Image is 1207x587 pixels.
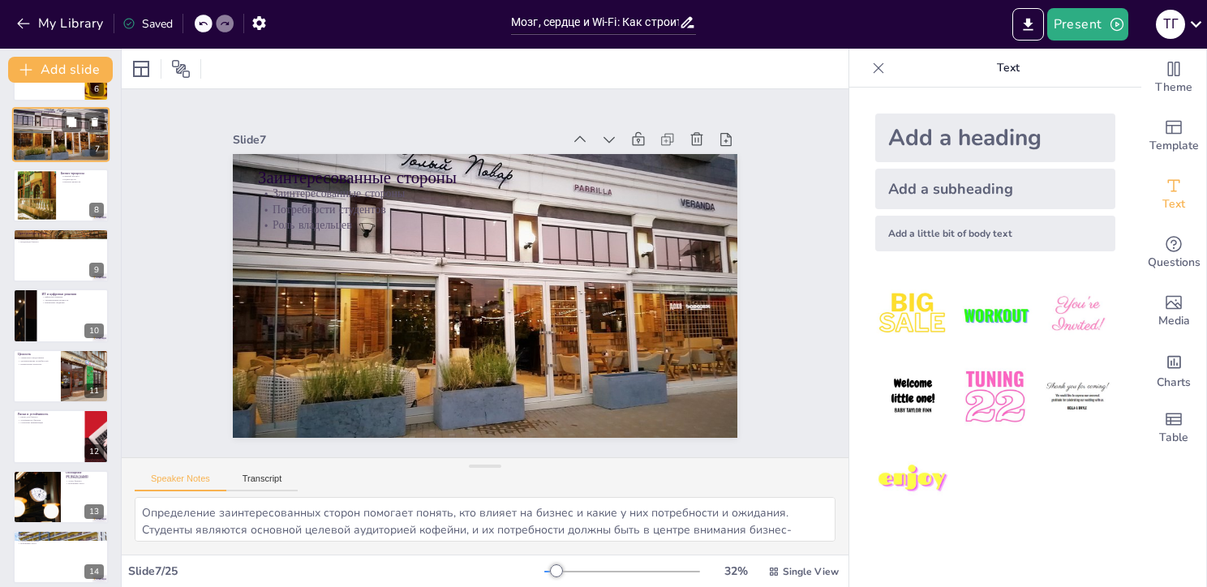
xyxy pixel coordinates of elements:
p: Цепочка ценности [61,180,104,183]
button: Duplicate Slide [62,113,81,132]
span: Position [171,59,191,79]
div: 14 [84,564,104,579]
img: 4.jpeg [875,359,951,435]
p: Автоматизация процессов [41,298,104,301]
p: Обобщение [PERSON_NAME] [66,470,104,479]
div: 9 [13,229,109,282]
p: Подпроцессы [61,178,104,181]
img: 1.jpeg [875,277,951,353]
button: My Library [12,11,110,36]
span: Media [1158,312,1190,330]
p: Главный процесс [61,174,104,178]
button: Export to PowerPoint [1012,8,1044,41]
div: Add a subheading [875,169,1115,209]
p: Роль бариста [18,234,104,238]
p: Text [891,49,1125,88]
p: Избежание хаоса [66,482,104,485]
span: Theme [1155,79,1192,96]
img: 2.jpeg [957,277,1033,353]
p: Стратегии минимизации [18,422,80,425]
div: Т Г [1156,10,1185,39]
div: 12 [84,444,104,459]
img: 7.jpeg [875,442,951,517]
div: Add ready made slides [1141,107,1206,165]
p: Заинтересованные стороны [258,166,712,190]
span: Text [1162,195,1185,213]
p: Ключевые элементы [66,476,104,479]
p: Заинтересованные стороны [17,114,105,117]
div: 13 [13,470,109,524]
div: Add a table [1141,399,1206,457]
div: 9 [89,263,104,277]
p: Роль владельцев [258,217,712,233]
p: ИТ и цифровые решения [41,291,104,296]
p: Менеджер закупок [18,238,104,241]
div: 6 [89,82,104,96]
span: Charts [1157,374,1191,392]
p: Цифровые решения [41,295,104,298]
div: 7 [90,143,105,157]
div: Slide 7 / 25 [128,563,544,579]
p: Бизнес-процессы [61,170,104,175]
div: Change the overall theme [1141,49,1206,107]
div: 8 [89,203,104,217]
div: Add images, graphics, shapes or video [1141,282,1206,341]
div: Add a heading [875,114,1115,162]
p: Заинтересованные стороны [258,186,712,201]
button: Transcript [226,473,299,491]
button: Add slide [8,57,113,83]
img: 5.jpeg [957,359,1033,435]
p: Владельцы бизнеса [18,241,104,244]
input: Insert title [511,11,679,34]
p: Роль владельцев [17,120,105,123]
p: Оргструктура и роли [18,231,104,236]
button: Т Г [1156,8,1185,41]
span: Template [1149,137,1199,155]
button: Speaker Notes [135,473,226,491]
div: 10 [84,323,104,338]
span: Questions [1148,254,1201,272]
div: 12 [13,409,109,463]
div: 11 [13,349,109,403]
p: Успех бизнеса [66,479,104,482]
p: Управление скидками [41,301,104,304]
textarea: Определение заинтересованных сторон помогает понять, кто влияет на бизнес и какие у них потребнос... [135,497,835,542]
button: Delete Slide [85,113,105,132]
div: 14 [13,530,109,584]
div: Slide 7 [233,132,562,148]
p: Риски и устойчивость [18,412,80,417]
button: Present [1047,8,1128,41]
p: Устойчивость бизнеса [18,418,80,422]
p: Избежание хаоса [18,542,104,546]
div: Add text boxes [1141,165,1206,224]
p: Ценность [18,352,56,357]
p: Необходимость бизнес-архитектуры [18,536,104,539]
span: Single View [783,565,839,578]
p: Заинтересованные стороны [17,109,105,114]
p: Уникальное предложение [18,357,56,360]
div: 8 [13,169,109,222]
p: Привлечение клиентов [18,362,56,366]
div: 13 [84,504,104,519]
p: Заключение [18,533,104,538]
div: 32 % [716,563,755,579]
p: Удовлетворение потребностей [18,359,56,362]
p: Потребности студентов [258,202,712,217]
img: 3.jpeg [1040,277,1115,353]
div: Add a little bit of body text [875,216,1115,251]
div: Layout [128,56,154,82]
span: Table [1159,429,1188,447]
div: 10 [13,289,109,342]
p: Потребности студентов [17,117,105,120]
div: 7 [12,108,110,163]
div: Get real-time input from your audience [1141,224,1206,282]
p: Риски для бизнеса [18,416,80,419]
div: Saved [122,16,173,32]
div: 11 [84,383,104,398]
img: 6.jpeg [1040,359,1115,435]
div: Add charts and graphs [1141,341,1206,399]
p: Согласование целей [18,539,104,542]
